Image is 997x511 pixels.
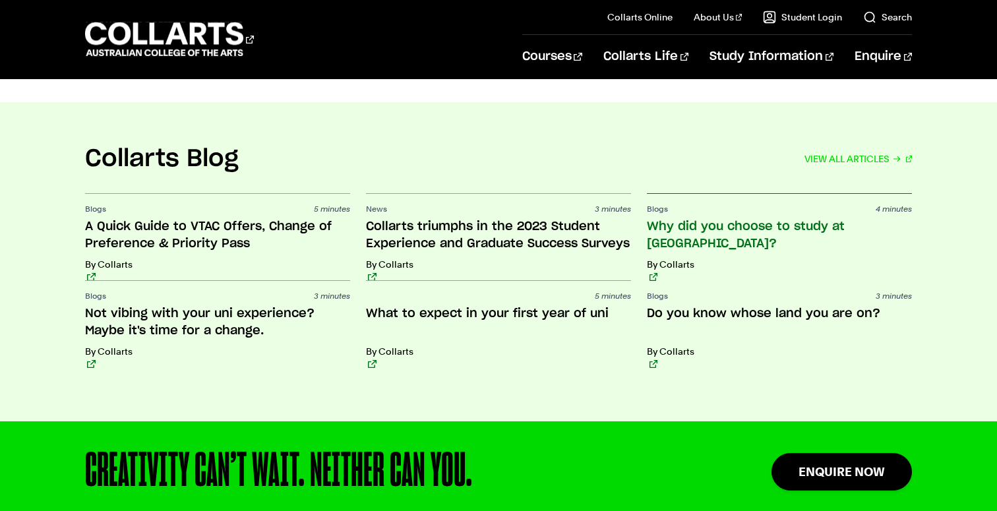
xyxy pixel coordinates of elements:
a: Student Login [763,11,842,24]
a: Collarts Life [603,35,688,78]
a: About Us [694,11,742,24]
a: News 3 minutes Collarts triumphs in the 2023 Student Experience and Graduate Success Surveys By C... [366,195,631,282]
a: Blogs 4 minutes Why did you choose to study at [GEOGRAPHIC_DATA]? By Collarts [647,195,912,282]
div: CREATIVITY CAN’T WAIT. NEITHER CAN YOU. [85,448,688,495]
a: Search [863,11,912,24]
a: Study Information [710,35,833,78]
a: Blogs 3 minutes Do you know whose land you are on? By Collarts [647,282,912,369]
a: Enquire [855,35,912,78]
p: By Collarts [366,345,631,358]
span: Blogs [647,292,668,300]
p: By Collarts [366,258,631,271]
a: Courses [522,35,582,78]
h2: Collarts Blog [85,144,239,173]
a: Collarts Online [607,11,673,24]
a: Blogs 3 minutes Not vibing with your uni experience? Maybe it's time for a change. By Collarts [85,282,350,369]
span: 5 minutes [314,205,350,213]
span: 4 minutes [876,205,912,213]
span: 5 minutes [595,292,631,300]
a: 5 minutes What to expect in your first year of uni By Collarts [366,282,631,369]
div: Go to homepage [85,20,254,58]
span: 3 minutes [314,292,350,300]
h3: Why did you choose to study at [GEOGRAPHIC_DATA]? [647,218,912,253]
h3: Collarts triumphs in the 2023 Student Experience and Graduate Success Surveys [366,218,631,253]
a: Blogs 5 minutes A Quick Guide to VTAC Offers, Change of Preference & Priority Pass By Collarts [85,195,350,282]
span: Blogs [85,205,106,213]
p: By Collarts [85,258,350,271]
span: 3 minutes [595,205,631,213]
a: Enquire Now [771,453,912,491]
p: By Collarts [647,345,912,358]
h3: What to expect in your first year of uni [366,305,631,340]
h3: Do you know whose land you are on? [647,305,912,340]
span: News [366,205,387,213]
p: By Collarts [85,345,350,358]
span: Blogs [85,292,106,300]
h3: Not vibing with your uni experience? Maybe it's time for a change. [85,305,350,340]
a: VIEW ALL ARTICLES [804,150,913,168]
p: By Collarts [647,258,912,271]
h3: A Quick Guide to VTAC Offers, Change of Preference & Priority Pass [85,218,350,253]
span: Blogs [647,205,668,213]
span: 3 minutes [876,292,912,300]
